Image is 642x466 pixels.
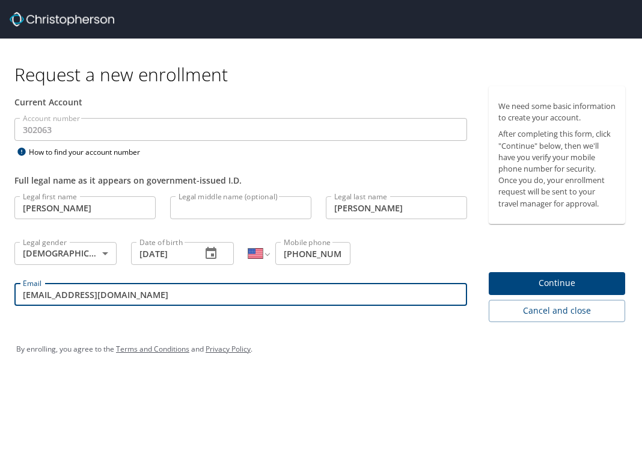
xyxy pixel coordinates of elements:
span: Cancel and close [498,303,616,318]
h1: Request a new enrollment [14,63,635,86]
a: Privacy Policy [206,344,251,354]
div: Full legal name as it appears on government-issued I.D. [14,174,467,187]
input: MM/DD/YYYY [131,242,191,265]
p: After completing this form, click "Continue" below, then we'll have you verify your mobile phone ... [498,128,616,209]
a: Terms and Conditions [116,344,189,354]
img: cbt logo [10,12,114,26]
div: Current Account [14,96,467,108]
span: Continue [498,276,616,291]
div: [DEMOGRAPHIC_DATA] [14,242,117,265]
button: Cancel and close [489,300,625,322]
button: Continue [489,272,625,296]
p: We need some basic information to create your account. [498,101,616,123]
input: Enter phone number [275,242,350,265]
div: How to find your account number [14,144,165,160]
div: By enrolling, you agree to the and . [16,334,626,364]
